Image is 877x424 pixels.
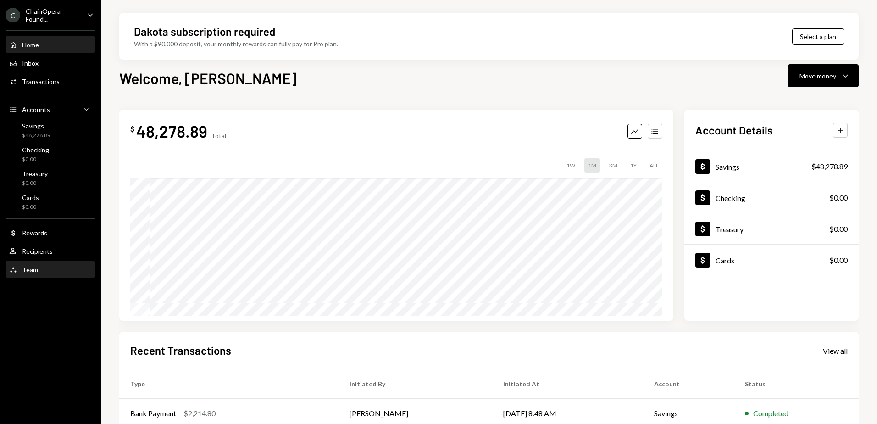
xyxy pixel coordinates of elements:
[6,243,95,259] a: Recipients
[130,408,176,419] div: Bank Payment
[22,179,48,187] div: $0.00
[22,266,38,273] div: Team
[684,182,859,213] a: Checking$0.00
[130,124,134,134] div: $
[119,369,339,399] th: Type
[753,408,788,419] div: Completed
[22,59,39,67] div: Inbox
[6,73,95,89] a: Transactions
[6,167,95,189] a: Treasury$0.00
[134,39,338,49] div: With a $90,000 deposit, your monthly rewards can fully pay for Pro plan.
[799,71,836,81] div: Move money
[788,64,859,87] button: Move money
[22,229,47,237] div: Rewards
[6,55,95,71] a: Inbox
[134,24,275,39] div: Dakota subscription required
[136,121,207,141] div: 48,278.89
[734,369,859,399] th: Status
[584,158,600,173] div: 1M
[627,158,640,173] div: 1Y
[339,369,492,399] th: Initiated By
[563,158,579,173] div: 1W
[829,223,848,234] div: $0.00
[6,143,95,165] a: Checking$0.00
[823,346,848,356] a: View all
[829,255,848,266] div: $0.00
[22,78,60,85] div: Transactions
[695,123,773,138] h2: Account Details
[130,343,231,358] h2: Recent Transactions
[22,203,39,211] div: $0.00
[716,256,734,265] div: Cards
[22,146,49,154] div: Checking
[6,101,95,117] a: Accounts
[119,69,297,87] h1: Welcome, [PERSON_NAME]
[22,247,53,255] div: Recipients
[6,191,95,213] a: Cards$0.00
[646,158,662,173] div: ALL
[26,7,80,23] div: ChainOpera Found...
[605,158,621,173] div: 3M
[22,194,39,201] div: Cards
[792,28,844,45] button: Select a plan
[6,119,95,141] a: Savings$48,278.89
[22,106,50,113] div: Accounts
[211,132,226,139] div: Total
[6,8,20,22] div: C
[22,156,49,163] div: $0.00
[22,41,39,49] div: Home
[823,346,848,356] div: View all
[684,151,859,182] a: Savings$48,278.89
[811,161,848,172] div: $48,278.89
[643,369,734,399] th: Account
[829,192,848,203] div: $0.00
[684,213,859,244] a: Treasury$0.00
[716,162,739,171] div: Savings
[22,122,50,130] div: Savings
[6,261,95,278] a: Team
[6,36,95,53] a: Home
[684,245,859,275] a: Cards$0.00
[22,170,48,178] div: Treasury
[22,132,50,139] div: $48,278.89
[6,224,95,241] a: Rewards
[716,194,745,202] div: Checking
[716,225,744,234] div: Treasury
[183,408,216,419] div: $2,214.80
[492,369,643,399] th: Initiated At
